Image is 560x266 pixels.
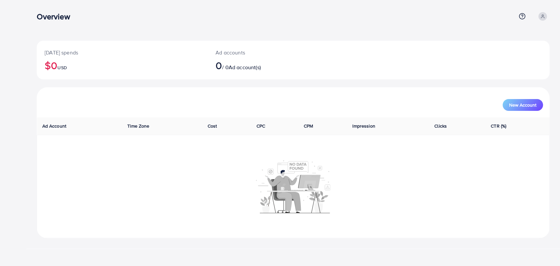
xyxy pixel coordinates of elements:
span: Cost [208,123,217,129]
span: Time Zone [127,123,149,129]
p: Ad accounts [216,49,328,56]
h2: / 0 [216,59,328,72]
span: New Account [509,103,536,107]
span: CPM [303,123,313,129]
span: Impression [352,123,375,129]
span: Clicks [434,123,447,129]
span: 0 [216,58,222,73]
img: No account [256,159,331,213]
span: USD [57,64,67,71]
span: CTR (%) [491,123,506,129]
h2: $0 [45,59,200,72]
span: Ad Account [42,123,67,129]
button: New Account [503,99,543,111]
p: [DATE] spends [45,49,200,56]
h3: Overview [37,12,75,21]
span: CPC [257,123,265,129]
span: Ad account(s) [229,64,261,71]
